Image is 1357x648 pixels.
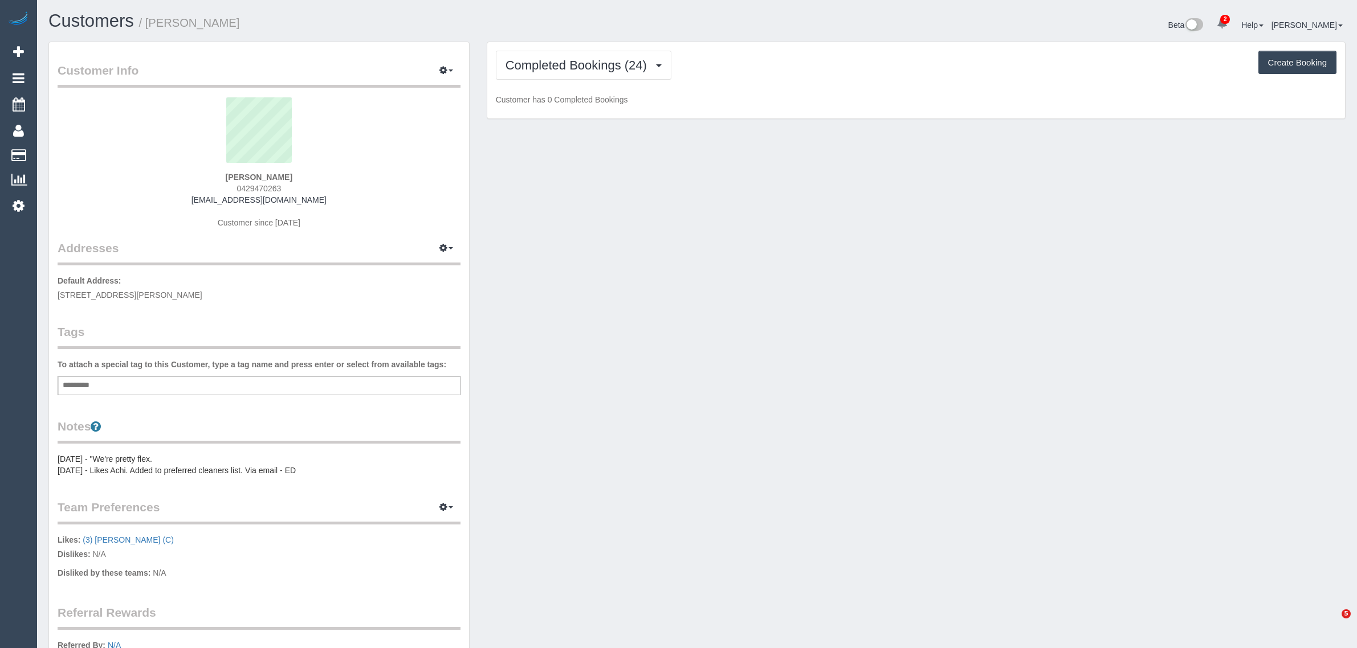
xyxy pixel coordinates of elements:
[58,499,461,524] legend: Team Preferences
[1241,20,1264,30] a: Help
[1220,15,1230,24] span: 2
[58,418,461,444] legend: Notes
[58,359,446,370] label: To attach a special tag to this Customer, type a tag name and press enter or select from availabl...
[7,11,30,27] img: Automaid Logo
[496,94,1336,105] p: Customer has 0 Completed Bookings
[1318,609,1346,637] iframe: Intercom live chat
[153,568,166,577] span: N/A
[1272,20,1343,30] a: [PERSON_NAME]
[191,195,327,204] a: [EMAIL_ADDRESS][DOMAIN_NAME]
[58,604,461,630] legend: Referral Rewards
[58,290,202,300] span: [STREET_ADDRESS][PERSON_NAME]
[1258,51,1336,75] button: Create Booking
[83,535,173,544] a: (3) [PERSON_NAME] (C)
[237,184,281,193] span: 0429470263
[1168,20,1204,30] a: Beta
[58,567,150,579] label: Disliked by these teams:
[1184,18,1203,33] img: New interface
[58,323,461,349] legend: Tags
[58,548,91,560] label: Dislikes:
[218,218,300,227] span: Customer since [DATE]
[506,58,653,72] span: Completed Bookings (24)
[58,534,80,546] label: Likes:
[1211,11,1233,36] a: 2
[92,549,105,559] span: N/A
[58,275,121,286] label: Default Address:
[226,173,292,182] strong: [PERSON_NAME]
[1342,609,1351,618] span: 5
[58,453,461,476] pre: [DATE] - "We're pretty flex. [DATE] - Likes Achi. Added to preferred cleaners list. Via email - ED
[139,17,240,29] small: / [PERSON_NAME]
[58,62,461,88] legend: Customer Info
[48,11,134,31] a: Customers
[496,51,671,80] button: Completed Bookings (24)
